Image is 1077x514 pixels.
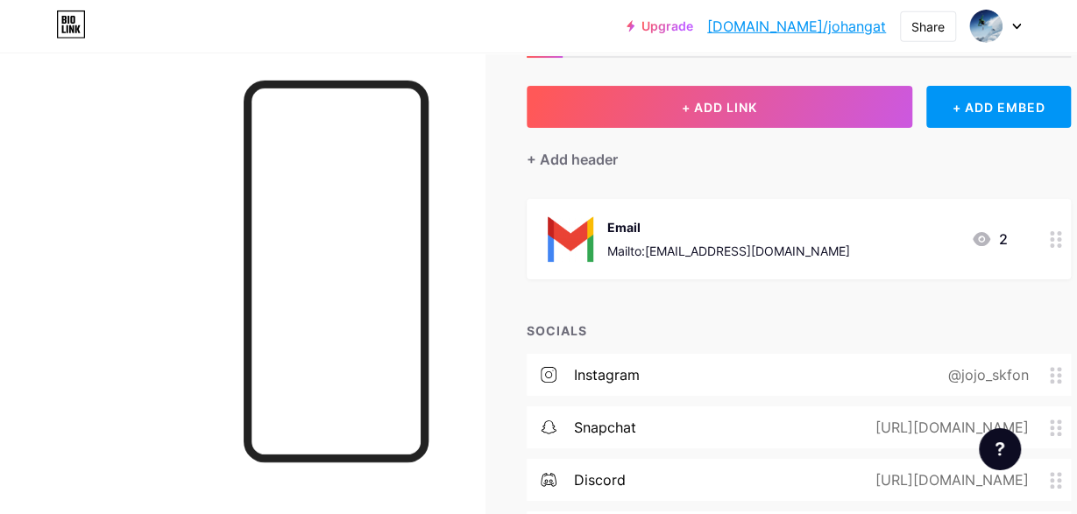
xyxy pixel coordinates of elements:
[574,364,640,385] div: instagram
[574,469,626,490] div: discord
[969,10,1003,43] img: Johan Gatie
[847,417,1050,438] div: [URL][DOMAIN_NAME]
[926,86,1071,128] div: + ADD EMBED
[627,19,693,33] a: Upgrade
[574,417,636,438] div: snapchat
[707,16,886,37] a: [DOMAIN_NAME]/johangat
[971,229,1008,250] div: 2
[527,149,618,170] div: + Add header
[548,216,593,262] img: Email
[682,100,757,115] span: + ADD LINK
[527,321,1071,340] div: SOCIALS
[920,364,1050,385] div: @jojo_skfon
[847,469,1050,490] div: [URL][DOMAIN_NAME]
[607,242,850,260] div: Mailto:[EMAIL_ADDRESS][DOMAIN_NAME]
[911,18,945,36] div: Share
[607,218,850,236] div: Email
[527,86,912,128] button: + ADD LINK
